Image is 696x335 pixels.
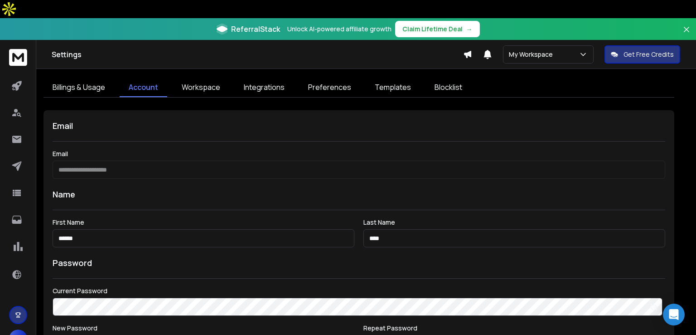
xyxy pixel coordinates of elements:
[53,219,354,226] label: First Name
[235,78,294,97] a: Integrations
[173,78,229,97] a: Workspace
[43,78,114,97] a: Billings & Usage
[623,50,674,59] p: Get Free Credits
[604,45,680,64] button: Get Free Credits
[120,78,167,97] a: Account
[52,49,463,60] h1: Settings
[425,78,471,97] a: Blocklist
[299,78,360,97] a: Preferences
[53,288,665,294] label: Current Password
[53,119,665,132] h1: Email
[681,24,692,45] button: Close banner
[363,325,665,331] label: Repeat Password
[53,325,354,331] label: New Password
[366,78,420,97] a: Templates
[53,188,665,201] h1: Name
[53,256,92,269] h1: Password
[466,25,473,34] span: →
[231,24,280,34] span: ReferralStack
[395,21,480,37] button: Claim Lifetime Deal→
[363,219,665,226] label: Last Name
[287,25,391,34] p: Unlock AI-powered affiliate growth
[53,151,665,157] label: Email
[663,304,685,325] div: Open Intercom Messenger
[509,50,556,59] p: My Workspace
